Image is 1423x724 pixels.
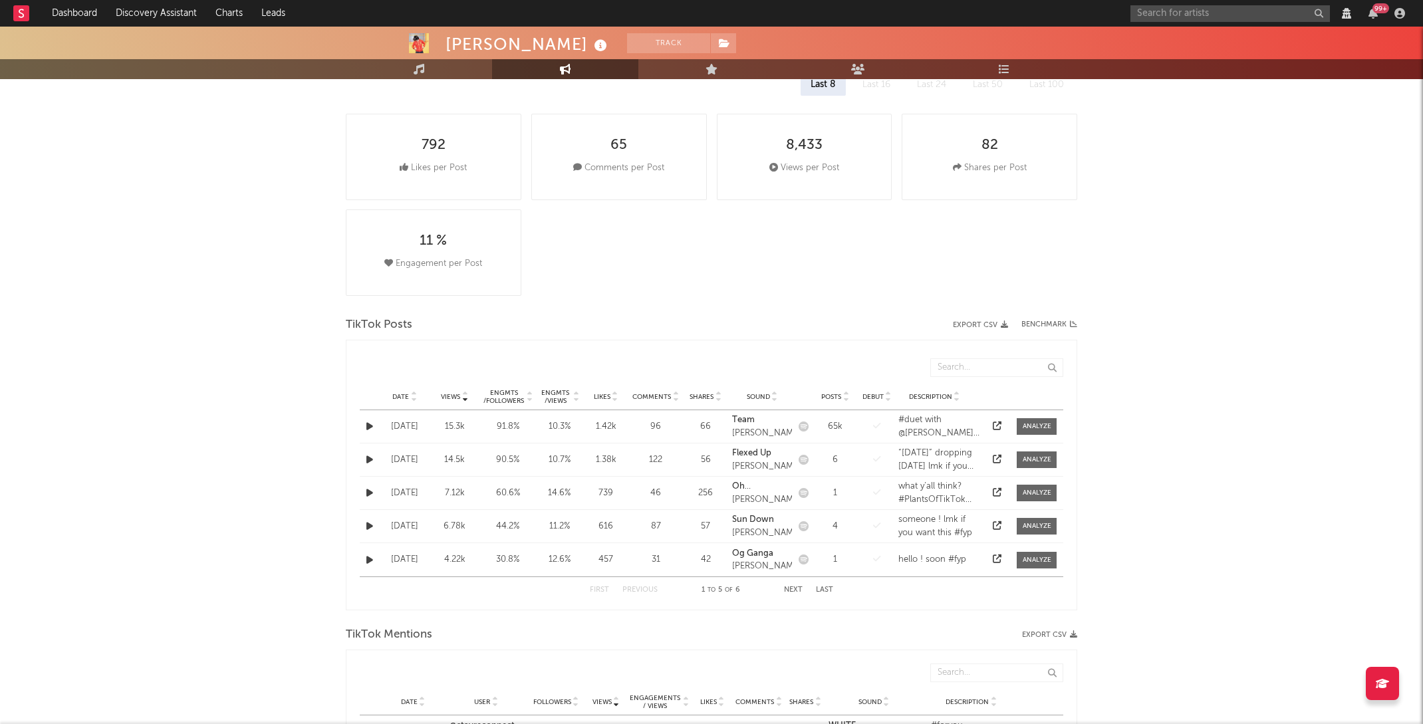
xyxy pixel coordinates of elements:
[539,453,579,467] div: 10.7 %
[533,698,571,706] span: Followers
[732,515,774,524] strong: Sun Down
[346,627,432,643] span: TikTok Mentions
[539,487,579,500] div: 14.6 %
[686,420,725,433] div: 66
[632,420,679,433] div: 96
[946,698,989,706] span: Description
[1372,3,1389,13] div: 99 +
[690,393,713,401] span: Shares
[686,487,725,500] div: 256
[981,138,998,154] div: 82
[483,520,533,533] div: 44.2 %
[862,393,884,401] span: Debut
[590,586,609,594] button: First
[610,138,627,154] div: 65
[732,513,792,539] a: Sun Down[PERSON_NAME]
[732,482,801,504] strong: Oh [PERSON_NAME]
[732,480,792,506] a: Oh [PERSON_NAME][PERSON_NAME]
[483,553,533,566] div: 30.8 %
[732,414,792,439] a: Team[PERSON_NAME]
[732,447,792,473] a: Flexed Up[PERSON_NAME]
[747,393,770,401] span: Sound
[732,427,792,440] div: [PERSON_NAME]
[383,453,426,467] div: [DATE]
[686,453,725,467] div: 56
[539,553,579,566] div: 12.6 %
[346,317,412,333] span: TikTok Posts
[789,698,813,706] span: Shares
[401,698,418,706] span: Date
[433,420,476,433] div: 15.3k
[898,480,980,506] div: what y’all think? #PlantsOfTikTok #fyp #foryou
[392,393,409,401] span: Date
[629,694,681,710] span: Engagements / Views
[686,553,725,566] div: 42
[420,233,447,249] div: 11 %
[433,487,476,500] div: 7.12k
[483,487,533,500] div: 60.6 %
[483,389,525,405] div: Engmts / Followers
[815,553,855,566] div: 1
[594,393,610,401] span: Likes
[592,698,612,706] span: Views
[384,256,482,272] div: Engagement per Post
[433,553,476,566] div: 4.22k
[732,527,792,540] div: [PERSON_NAME]
[732,549,773,558] strong: Og Ganga
[632,553,679,566] div: 31
[573,160,664,176] div: Comments per Post
[898,513,980,539] div: someone ! lmk if you want this #fyp
[708,587,715,593] span: to
[586,453,626,467] div: 1.38k
[483,453,533,467] div: 90.5 %
[953,321,1008,329] button: Export CSV
[383,520,426,533] div: [DATE]
[483,420,533,433] div: 91.8 %
[732,449,771,457] strong: Flexed Up
[632,487,679,500] div: 46
[622,586,658,594] button: Previous
[953,160,1027,176] div: Shares per Post
[400,160,467,176] div: Likes per Post
[433,453,476,467] div: 14.5k
[725,587,733,593] span: of
[815,453,855,467] div: 6
[539,389,571,405] div: Engmts / Views
[732,547,792,573] a: Og Ganga[PERSON_NAME]
[786,138,823,154] div: 8,433
[815,520,855,533] div: 4
[586,553,626,566] div: 457
[1368,8,1378,19] button: 99+
[586,520,626,533] div: 616
[898,447,980,473] div: “[DATE]” dropping [DATE] lmk if you want this ! #fyp #xyzbca #xavierweeks
[732,416,755,424] strong: Team
[858,698,882,706] span: Sound
[907,73,956,96] div: Last 24
[686,520,725,533] div: 57
[539,520,579,533] div: 11.2 %
[441,393,460,401] span: Views
[963,73,1013,96] div: Last 50
[769,160,839,176] div: Views per Post
[1021,317,1077,333] a: Benchmark
[1019,73,1074,96] div: Last 100
[446,33,610,55] div: [PERSON_NAME]
[898,553,980,566] div: hello ! soon #fyp
[801,73,846,96] div: Last 8
[930,358,1063,377] input: Search...
[586,487,626,500] div: 739
[383,553,426,566] div: [DATE]
[474,698,490,706] span: User
[539,420,579,433] div: 10.3 %
[815,487,855,500] div: 1
[930,664,1063,682] input: Search...
[586,420,626,433] div: 1.42k
[627,33,710,53] button: Track
[909,393,952,401] span: Description
[632,453,679,467] div: 122
[816,586,833,594] button: Last
[632,520,679,533] div: 87
[422,138,446,154] div: 792
[632,393,671,401] span: Comments
[821,393,841,401] span: Posts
